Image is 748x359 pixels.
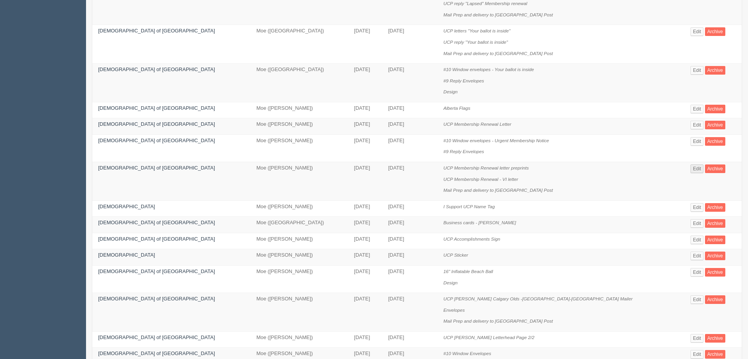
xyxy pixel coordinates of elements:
[705,236,725,244] a: Archive
[691,121,703,129] a: Edit
[98,350,215,356] a: [DEMOGRAPHIC_DATA] of [GEOGRAPHIC_DATA]
[443,89,457,94] i: Design
[251,293,348,332] td: Moe ([PERSON_NAME])
[705,164,725,173] a: Archive
[705,137,725,146] a: Archive
[98,105,215,111] a: [DEMOGRAPHIC_DATA] of [GEOGRAPHIC_DATA]
[691,268,703,277] a: Edit
[443,307,465,313] i: Envelopes
[98,165,215,171] a: [DEMOGRAPHIC_DATA] of [GEOGRAPHIC_DATA]
[348,200,382,217] td: [DATE]
[251,134,348,162] td: Moe ([PERSON_NAME])
[382,293,438,332] td: [DATE]
[98,268,215,274] a: [DEMOGRAPHIC_DATA] of [GEOGRAPHIC_DATA]
[251,200,348,217] td: Moe ([PERSON_NAME])
[251,25,348,64] td: Moe ([GEOGRAPHIC_DATA])
[443,188,553,193] i: Mail Prep and delivery to [GEOGRAPHIC_DATA] Post
[705,121,725,129] a: Archive
[691,203,703,212] a: Edit
[382,134,438,162] td: [DATE]
[443,252,468,257] i: UCP Sticker
[98,252,155,258] a: [DEMOGRAPHIC_DATA]
[98,220,215,225] a: [DEMOGRAPHIC_DATA] of [GEOGRAPHIC_DATA]
[382,331,438,348] td: [DATE]
[348,102,382,118] td: [DATE]
[348,118,382,135] td: [DATE]
[705,334,725,343] a: Archive
[98,296,215,302] a: [DEMOGRAPHIC_DATA] of [GEOGRAPHIC_DATA]
[382,200,438,217] td: [DATE]
[705,66,725,75] a: Archive
[691,350,703,359] a: Edit
[443,351,491,356] i: #10 Window Envelopes
[348,331,382,348] td: [DATE]
[382,265,438,293] td: [DATE]
[382,118,438,135] td: [DATE]
[443,51,553,56] i: Mail Prep and delivery to [GEOGRAPHIC_DATA] Post
[443,78,484,83] i: #9 Reply Envelopes
[382,64,438,102] td: [DATE]
[691,252,703,260] a: Edit
[348,293,382,332] td: [DATE]
[443,296,633,301] i: UCP [PERSON_NAME] Calgary Olds -[GEOGRAPHIC_DATA]-[GEOGRAPHIC_DATA] Mailer
[443,165,529,170] i: UCP Membership Renewal letter preprints
[705,27,725,36] a: Archive
[382,217,438,233] td: [DATE]
[691,334,703,343] a: Edit
[98,236,215,242] a: [DEMOGRAPHIC_DATA] of [GEOGRAPHIC_DATA]
[251,102,348,118] td: Moe ([PERSON_NAME])
[348,162,382,201] td: [DATE]
[382,25,438,64] td: [DATE]
[382,162,438,201] td: [DATE]
[382,233,438,249] td: [DATE]
[443,149,484,154] i: #9 Reply Envelopes
[251,265,348,293] td: Moe ([PERSON_NAME])
[443,105,470,111] i: Alberta Flags
[443,39,508,45] i: UCP reply "Your ballot is inside"
[348,265,382,293] td: [DATE]
[348,134,382,162] td: [DATE]
[691,27,703,36] a: Edit
[443,1,527,6] i: UCP reply "Lapsed" Membership renewal
[443,236,500,241] i: UCP Accomplishments Sign
[348,25,382,64] td: [DATE]
[348,217,382,233] td: [DATE]
[705,252,725,260] a: Archive
[691,66,703,75] a: Edit
[705,105,725,113] a: Archive
[251,217,348,233] td: Moe ([GEOGRAPHIC_DATA])
[443,138,549,143] i: #10 Window envelopes - Urgent Membership Notice
[691,137,703,146] a: Edit
[691,236,703,244] a: Edit
[705,350,725,359] a: Archive
[443,318,553,323] i: Mail Prep and delivery to [GEOGRAPHIC_DATA] Post
[705,268,725,277] a: Archive
[251,162,348,201] td: Moe ([PERSON_NAME])
[98,138,215,143] a: [DEMOGRAPHIC_DATA] of [GEOGRAPHIC_DATA]
[443,220,516,225] i: Business cards - [PERSON_NAME]
[443,67,534,72] i: #10 Window envelopes - Your ballot is inside
[443,28,511,33] i: UCP letters "Your ballot is inside"
[251,118,348,135] td: Moe ([PERSON_NAME])
[348,64,382,102] td: [DATE]
[443,335,535,340] i: UCP [PERSON_NAME] Letterhead Page 2/2
[705,219,725,228] a: Archive
[98,66,215,72] a: [DEMOGRAPHIC_DATA] of [GEOGRAPHIC_DATA]
[348,249,382,266] td: [DATE]
[443,12,553,17] i: Mail Prep and delivery to [GEOGRAPHIC_DATA] Post
[98,28,215,34] a: [DEMOGRAPHIC_DATA] of [GEOGRAPHIC_DATA]
[382,102,438,118] td: [DATE]
[382,249,438,266] td: [DATE]
[251,249,348,266] td: Moe ([PERSON_NAME])
[443,269,493,274] i: 16" Inflatable Beach Ball
[691,105,703,113] a: Edit
[348,233,382,249] td: [DATE]
[251,331,348,348] td: Moe ([PERSON_NAME])
[691,295,703,304] a: Edit
[443,204,495,209] i: I Support UCP Name Tag
[691,164,703,173] a: Edit
[705,295,725,304] a: Archive
[98,334,215,340] a: [DEMOGRAPHIC_DATA] of [GEOGRAPHIC_DATA]
[251,233,348,249] td: Moe ([PERSON_NAME])
[705,203,725,212] a: Archive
